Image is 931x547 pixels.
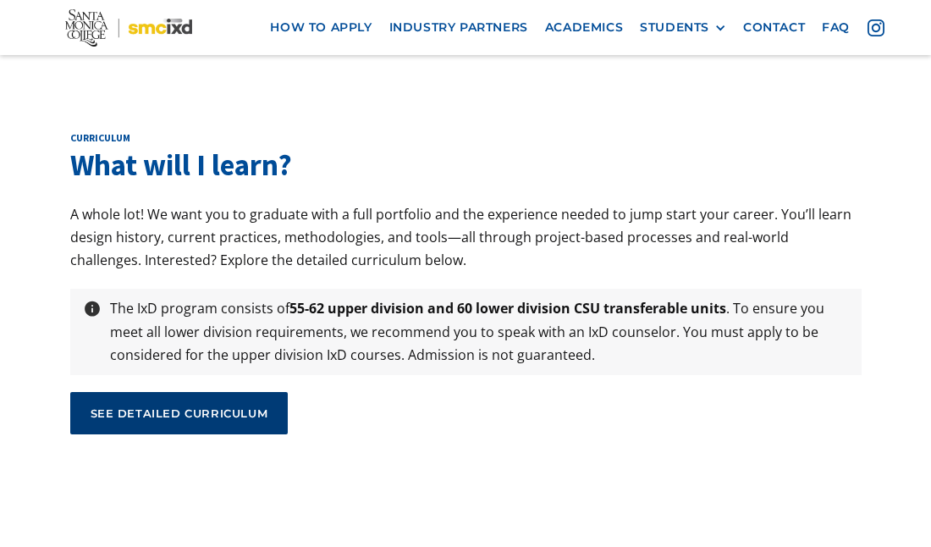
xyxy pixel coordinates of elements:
a: faq [813,12,858,43]
a: Academics [537,12,631,43]
img: icon - instagram [868,19,884,36]
p: The IxD program consists of . To ensure you meet all lower division requirements, we recommend yo... [102,297,857,367]
h2: curriculum [70,131,862,145]
p: A whole lot! We want you to graduate with a full portfolio and the experience needed to jump star... [70,203,862,273]
a: industry partners [381,12,537,43]
h3: What will I learn? [70,145,862,186]
div: STUDENTS [640,20,726,35]
strong: 55-62 upper division and 60 lower division CSU transferable units [289,299,726,318]
a: see detailed curriculum [70,392,289,434]
a: how to apply [262,12,380,43]
a: contact [735,12,813,43]
div: see detailed curriculum [91,406,268,421]
img: Santa Monica College - SMC IxD logo [65,8,192,46]
div: STUDENTS [640,20,709,35]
